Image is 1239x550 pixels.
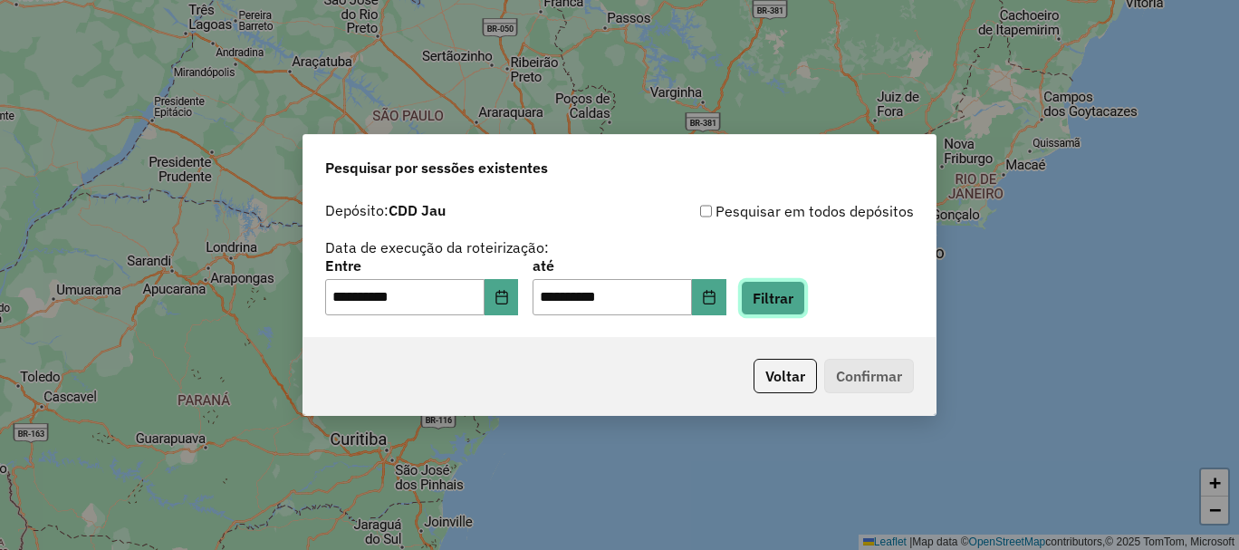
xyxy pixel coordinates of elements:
[754,359,817,393] button: Voltar
[692,279,726,315] button: Choose Date
[485,279,519,315] button: Choose Date
[325,157,548,179] span: Pesquisar por sessões existentes
[533,255,725,276] label: até
[741,281,805,315] button: Filtrar
[389,201,446,219] strong: CDD Jau
[325,236,549,258] label: Data de execução da roteirização:
[325,199,446,221] label: Depósito:
[619,200,914,222] div: Pesquisar em todos depósitos
[325,255,518,276] label: Entre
